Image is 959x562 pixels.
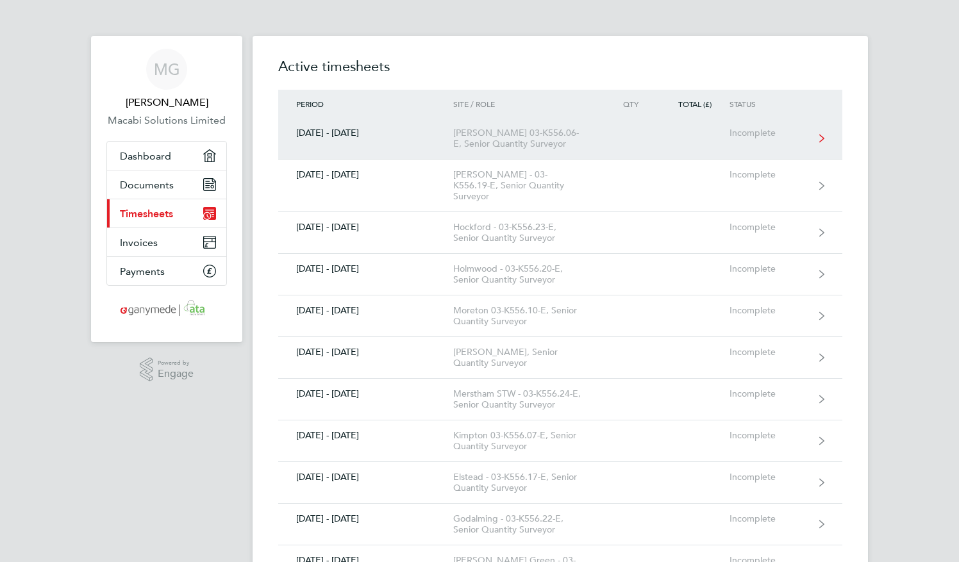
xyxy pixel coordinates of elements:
a: Dashboard [107,142,226,170]
div: Incomplete [730,388,808,399]
div: Incomplete [730,430,808,441]
span: Macvern Gunda [106,95,227,110]
a: Timesheets [107,199,226,227]
a: [DATE] - [DATE]Godalming - 03-K556.22-E, Senior Quantity SurveyorIncomplete [278,504,842,545]
div: [PERSON_NAME] - 03-K556.19-E, Senior Quantity Surveyor [453,169,600,202]
div: Status [730,99,808,108]
span: Powered by [158,358,194,368]
div: Moreton 03-K556.10-E, Senior Quantity Surveyor [453,305,600,327]
div: Site / Role [453,99,600,108]
div: Incomplete [730,347,808,358]
a: MG[PERSON_NAME] [106,49,227,110]
div: Incomplete [730,472,808,483]
span: Dashboard [120,150,171,162]
a: [DATE] - [DATE]Kimpton 03-K556.07-E, Senior Quantity SurveyorIncomplete [278,420,842,462]
a: Payments [107,257,226,285]
span: Timesheets [120,208,173,220]
div: Incomplete [730,128,808,138]
a: Go to home page [106,299,227,319]
div: Incomplete [730,169,808,180]
a: [DATE] - [DATE]Hockford - 03-K556.23-E, Senior Quantity SurveyorIncomplete [278,212,842,254]
span: Engage [158,368,194,379]
div: Godalming - 03-K556.22-E, Senior Quantity Surveyor [453,513,600,535]
div: Merstham STW - 03-K556.24-E, Senior Quantity Surveyor [453,388,600,410]
div: [DATE] - [DATE] [278,222,453,233]
a: [DATE] - [DATE]Holmwood - 03-K556.20-E, Senior Quantity SurveyorIncomplete [278,254,842,295]
a: [DATE] - [DATE][PERSON_NAME] 03-K556.06-E, Senior Quantity SurveyorIncomplete [278,118,842,160]
div: [DATE] - [DATE] [278,513,453,524]
div: Incomplete [730,263,808,274]
h2: Active timesheets [278,56,842,90]
div: [DATE] - [DATE] [278,169,453,180]
a: [DATE] - [DATE]Moreton 03-K556.10-E, Senior Quantity SurveyorIncomplete [278,295,842,337]
div: [PERSON_NAME], Senior Quantity Surveyor [453,347,600,368]
a: Invoices [107,228,226,256]
a: [DATE] - [DATE]Elstead - 03-K556.17-E, Senior Quantity SurveyorIncomplete [278,462,842,504]
div: [PERSON_NAME] 03-K556.06-E, Senior Quantity Surveyor [453,128,600,149]
div: Incomplete [730,305,808,316]
span: Documents [120,179,174,191]
a: Powered byEngage [140,358,194,382]
div: Incomplete [730,222,808,233]
img: ganymedesolutions-logo-retina.png [117,299,217,319]
span: Period [296,99,324,109]
span: MG [154,61,180,78]
a: Documents [107,170,226,199]
a: Macabi Solutions Limited [106,113,227,128]
span: Invoices [120,236,158,249]
a: [DATE] - [DATE]Merstham STW - 03-K556.24-E, Senior Quantity SurveyorIncomplete [278,379,842,420]
div: [DATE] - [DATE] [278,430,453,441]
a: [DATE] - [DATE][PERSON_NAME], Senior Quantity SurveyorIncomplete [278,337,842,379]
nav: Main navigation [91,36,242,342]
div: [DATE] - [DATE] [278,347,453,358]
div: Hockford - 03-K556.23-E, Senior Quantity Surveyor [453,222,600,244]
div: Elstead - 03-K556.17-E, Senior Quantity Surveyor [453,472,600,493]
div: Incomplete [730,513,808,524]
div: [DATE] - [DATE] [278,388,453,399]
div: [DATE] - [DATE] [278,263,453,274]
div: Kimpton 03-K556.07-E, Senior Quantity Surveyor [453,430,600,452]
a: [DATE] - [DATE][PERSON_NAME] - 03-K556.19-E, Senior Quantity SurveyorIncomplete [278,160,842,212]
div: [DATE] - [DATE] [278,128,453,138]
div: Total (£) [656,99,730,108]
div: Holmwood - 03-K556.20-E, Senior Quantity Surveyor [453,263,600,285]
span: Payments [120,265,165,277]
div: [DATE] - [DATE] [278,305,453,316]
div: [DATE] - [DATE] [278,472,453,483]
div: Qty [600,99,656,108]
